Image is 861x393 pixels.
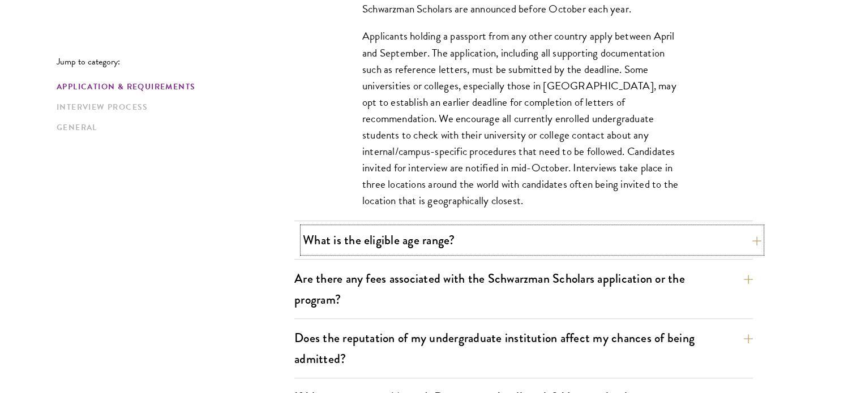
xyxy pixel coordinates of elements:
[303,227,761,253] button: What is the eligible age range?
[57,57,294,67] p: Jump to category:
[57,122,288,133] a: General
[362,28,685,209] p: Applicants holding a passport from any other country apply between April and September. The appli...
[57,101,288,113] a: Interview Process
[294,266,753,312] button: Are there any fees associated with the Schwarzman Scholars application or the program?
[57,81,288,93] a: Application & Requirements
[294,325,753,372] button: Does the reputation of my undergraduate institution affect my chances of being admitted?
